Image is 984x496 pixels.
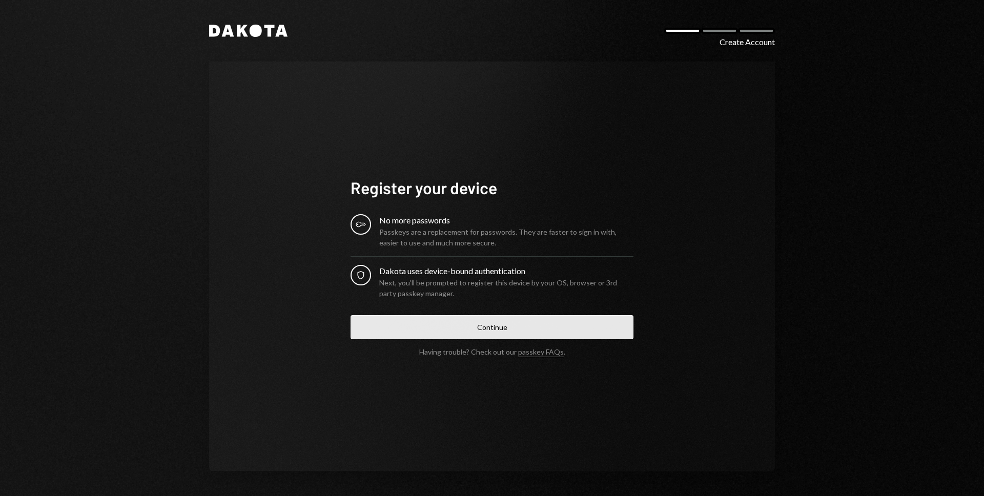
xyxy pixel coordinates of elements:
[720,36,775,48] div: Create Account
[518,347,564,357] a: passkey FAQs
[419,347,565,356] div: Having trouble? Check out our .
[351,177,633,198] h1: Register your device
[379,265,633,277] div: Dakota uses device-bound authentication
[379,214,633,226] div: No more passwords
[351,315,633,339] button: Continue
[379,277,633,299] div: Next, you’ll be prompted to register this device by your OS, browser or 3rd party passkey manager.
[379,226,633,248] div: Passkeys are a replacement for passwords. They are faster to sign in with, easier to use and much...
